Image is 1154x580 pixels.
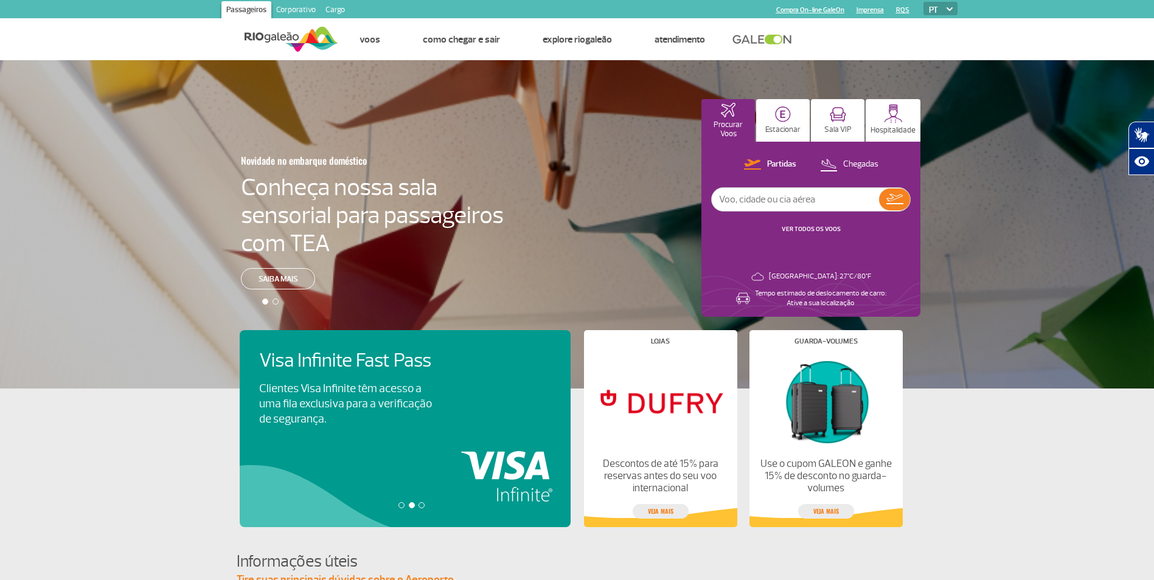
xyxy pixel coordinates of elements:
button: Abrir tradutor de língua de sinais. [1128,122,1154,148]
img: airplaneHomeActive.svg [721,103,735,117]
a: Compra On-line GaleOn [776,6,844,14]
button: Estacionar [756,99,810,142]
a: Visa Infinite Fast PassClientes Visa Infinite têm acesso a uma fila exclusiva para a verificação ... [259,350,551,427]
p: Descontos de até 15% para reservas antes do seu voo internacional [594,458,726,494]
img: vipRoom.svg [830,107,846,122]
p: Procurar Voos [707,120,749,139]
p: Chegadas [843,159,878,170]
a: Atendimento [655,33,705,46]
img: hospitality.svg [884,104,903,123]
h4: Informações úteis [237,550,918,573]
h4: Guarda-volumes [794,338,858,345]
a: Cargo [321,1,350,21]
a: Explore RIOgaleão [543,33,612,46]
a: Imprensa [857,6,884,14]
img: Guarda-volumes [759,354,892,448]
img: carParkingHome.svg [775,106,791,122]
p: [GEOGRAPHIC_DATA]: 27°C/80°F [769,272,871,281]
a: veja mais [798,504,854,519]
p: Estacionar [765,125,801,134]
button: Hospitalidade [866,99,920,142]
a: Saiba mais [241,268,315,289]
h4: Visa Infinite Fast Pass [259,350,453,372]
a: veja mais [633,504,689,519]
div: Plugin de acessibilidade da Hand Talk. [1128,122,1154,175]
button: Abrir recursos assistivos. [1128,148,1154,175]
img: Lojas [594,354,726,448]
p: Clientes Visa Infinite têm acesso a uma fila exclusiva para a verificação de segurança. [259,381,432,427]
input: Voo, cidade ou cia aérea [712,188,879,211]
a: Corporativo [271,1,321,21]
p: Sala VIP [824,125,852,134]
a: Voos [360,33,380,46]
a: RQS [896,6,909,14]
button: VER TODOS OS VOOS [778,224,844,234]
button: Sala VIP [811,99,864,142]
p: Partidas [767,159,796,170]
button: Partidas [740,157,800,173]
p: Tempo estimado de deslocamento de carro: Ative a sua localização [755,289,886,308]
h4: Conheça nossa sala sensorial para passageiros com TEA [241,173,504,257]
button: Chegadas [816,157,882,173]
p: Use o cupom GALEON e ganhe 15% de desconto no guarda-volumes [759,458,892,494]
a: Passageiros [221,1,271,21]
h3: Novidade no embarque doméstico [241,148,444,173]
a: Como chegar e sair [423,33,500,46]
button: Procurar Voos [701,99,755,142]
p: Hospitalidade [871,126,916,135]
h4: Lojas [651,338,670,345]
a: VER TODOS OS VOOS [782,225,841,233]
